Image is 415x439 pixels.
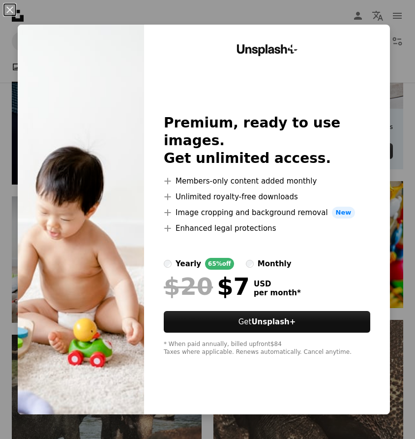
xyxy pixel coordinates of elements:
[164,222,370,234] li: Enhanced legal protections
[176,258,201,270] div: yearly
[332,207,356,219] span: New
[164,274,250,299] div: $7
[164,341,370,356] div: * When paid annually, billed upfront $84 Taxes where applicable. Renews automatically. Cancel any...
[164,311,370,333] button: GetUnsplash+
[164,207,370,219] li: Image cropping and background removal
[258,258,292,270] div: monthly
[205,258,234,270] div: 65% off
[246,260,254,268] input: monthly
[164,260,172,268] input: yearly65%off
[164,114,370,167] h2: Premium, ready to use images. Get unlimited access.
[164,274,213,299] span: $20
[164,175,370,187] li: Members-only content added monthly
[251,317,296,326] strong: Unsplash+
[164,191,370,203] li: Unlimited royalty-free downloads
[254,288,301,297] span: per month *
[254,280,301,288] span: USD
